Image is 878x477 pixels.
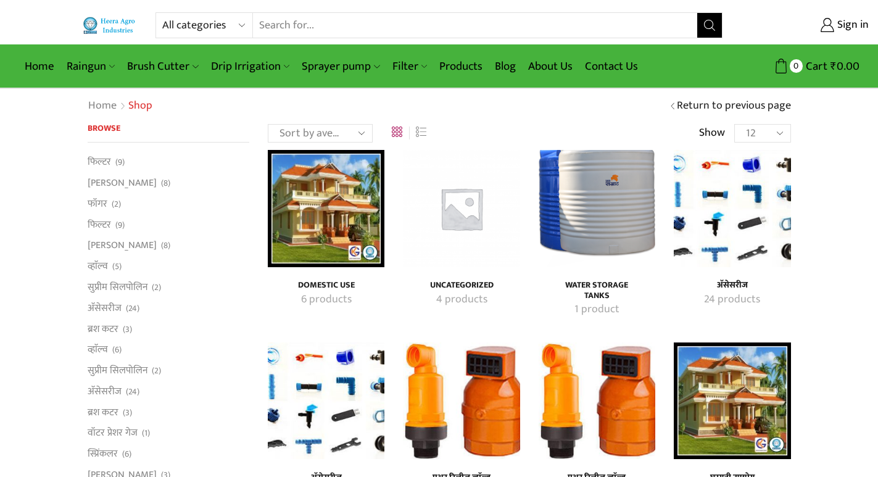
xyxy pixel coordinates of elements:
a: सुप्रीम सिलपोलिन [88,276,147,297]
span: (2) [152,365,161,377]
a: Visit product category Domestic Use [268,150,384,267]
span: (6) [122,448,131,460]
span: (1) [142,427,150,439]
a: Products [433,52,489,81]
span: Sign in [834,17,869,33]
span: (9) [115,156,125,168]
a: Visit product category अ‍ॅसेसरीज [674,150,790,267]
nav: Breadcrumb [88,98,152,114]
a: Visit product category Water Storage Tanks [539,150,655,267]
a: Visit product category Domestic Use [281,280,371,291]
a: Contact Us [579,52,644,81]
a: ब्रश कटर [88,402,118,423]
span: Cart [803,58,827,75]
span: Browse [88,121,120,135]
img: अ‍ॅसेसरीज [674,150,790,267]
span: (6) [112,344,122,356]
a: Visit product category Water Storage Tanks [552,280,642,301]
a: Visit product category Uncategorized [403,150,520,267]
h4: Domestic Use [281,280,371,291]
a: वॉटर प्रेशर गेज [88,423,138,444]
img: Uncategorized [403,150,520,267]
button: Search button [697,13,722,38]
a: Visit product category एअर रिलीज व्हाॅल्व [539,342,655,459]
a: Drip Irrigation [205,52,296,81]
a: Visit product category घरगुती उपयोग [674,342,790,459]
a: 0 Cart ₹0.00 [735,55,859,78]
span: (3) [123,323,132,336]
a: [PERSON_NAME] [88,235,157,256]
span: (24) [126,386,139,398]
a: Filter [386,52,433,81]
mark: 4 products [436,292,487,308]
span: (2) [152,281,161,294]
mark: 24 products [704,292,760,308]
a: स्प्रिंकलर [88,444,118,465]
img: एअर रिलीज व्हाॅल्व [539,342,655,459]
h4: अ‍ॅसेसरीज [687,280,777,291]
img: Water Storage Tanks [539,150,655,267]
a: ब्रश कटर [88,318,118,339]
h4: Water Storage Tanks [552,280,642,301]
a: व्हाॅल्व [88,339,108,360]
span: ₹ [830,57,837,76]
mark: 1 product [574,302,619,318]
img: Domestic Use [268,150,384,267]
input: Search for... [253,13,697,38]
img: एअर रिलीज व्हाॅल्व [403,342,520,459]
a: Visit product category एअर रिलीज व्हाॅल्व [403,342,520,459]
img: घरगुती उपयोग [674,342,790,459]
a: फॉगर [88,193,107,214]
a: Visit product category अ‍ॅसेसरीज [268,342,384,459]
span: (9) [115,219,125,231]
a: Blog [489,52,522,81]
a: Home [19,52,60,81]
a: Sprayer pump [296,52,386,81]
a: Visit product category Water Storage Tanks [552,302,642,318]
h1: Shop [128,99,152,113]
span: 0 [790,59,803,72]
span: (24) [126,302,139,315]
mark: 6 products [301,292,352,308]
a: Sign in [741,14,869,36]
span: (8) [161,239,170,252]
a: फिल्टर [88,155,111,172]
a: फिल्टर [88,214,111,235]
a: अ‍ॅसेसरीज [88,381,122,402]
a: सुप्रीम सिलपोलिन [88,360,147,381]
a: [PERSON_NAME] [88,173,157,194]
img: अ‍ॅसेसरीज [268,342,384,459]
span: (2) [112,198,121,210]
span: (5) [112,260,122,273]
a: Raingun [60,52,121,81]
span: (8) [161,177,170,189]
a: Brush Cutter [121,52,204,81]
a: Return to previous page [677,98,791,114]
bdi: 0.00 [830,57,859,76]
a: Visit product category Domestic Use [281,292,371,308]
a: Home [88,98,117,114]
span: (3) [123,407,132,419]
a: Visit product category Uncategorized [416,292,506,308]
a: व्हाॅल्व [88,256,108,277]
h4: Uncategorized [416,280,506,291]
span: Show [699,125,725,141]
a: अ‍ॅसेसरीज [88,297,122,318]
a: Visit product category Uncategorized [416,280,506,291]
a: Visit product category अ‍ॅसेसरीज [687,292,777,308]
a: About Us [522,52,579,81]
a: Visit product category अ‍ॅसेसरीज [687,280,777,291]
select: Shop order [268,124,373,143]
